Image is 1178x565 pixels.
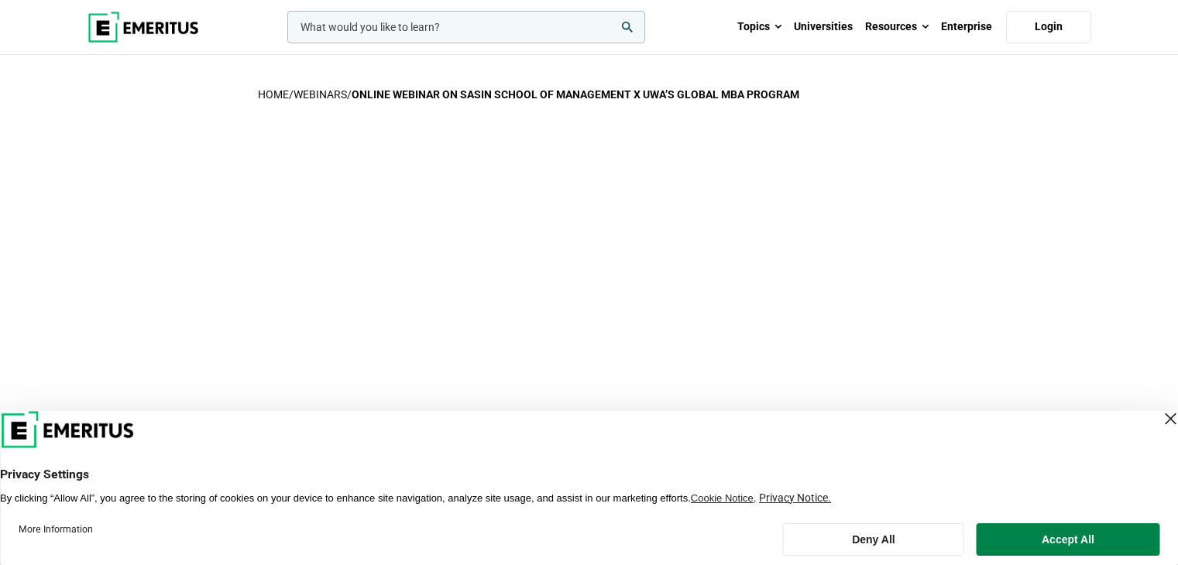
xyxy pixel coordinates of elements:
strong: Online Webinar on Sasin School of Management x UWA’s Global MBA Program [352,88,799,101]
iframe: YouTube video player [258,118,921,428]
a: Login [1006,11,1091,43]
p: / / [258,86,921,103]
a: Webinars [294,88,347,101]
a: home [258,88,289,101]
input: woocommerce-product-search-field-0 [287,11,645,43]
